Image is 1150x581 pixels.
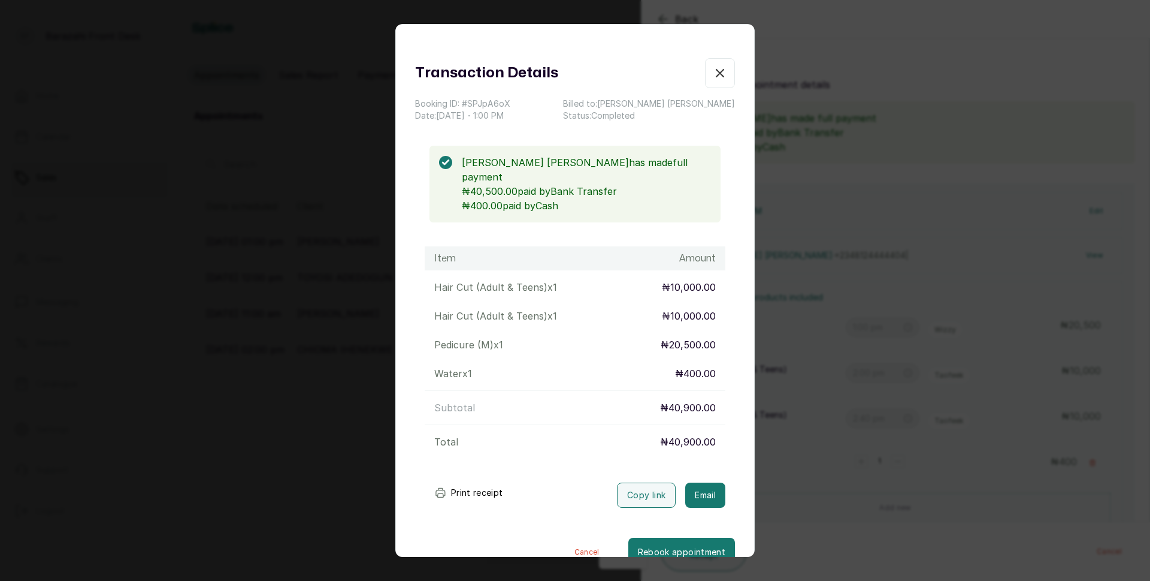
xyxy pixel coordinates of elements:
[546,538,628,567] button: Cancel
[434,338,503,352] p: Pedicure (M) x 1
[675,366,716,381] p: ₦400.00
[660,435,716,449] p: ₦40,900.00
[415,98,510,110] p: Booking ID: # SPJpA6oX
[662,309,716,323] p: ₦10,000.00
[425,481,513,505] button: Print receipt
[434,435,458,449] p: Total
[434,309,557,323] p: Hair Cut (Adult & Teens) x 1
[434,401,475,415] p: Subtotal
[415,110,510,122] p: Date: [DATE] ・ 1:00 PM
[563,98,735,110] p: Billed to: [PERSON_NAME] [PERSON_NAME]
[661,338,716,352] p: ₦20,500.00
[434,251,456,266] h1: Item
[462,155,711,184] p: [PERSON_NAME] [PERSON_NAME] has made full payment
[685,483,725,508] button: Email
[434,280,557,294] p: Hair Cut (Adult & Teens) x 1
[660,401,716,415] p: ₦40,900.00
[415,62,558,84] h1: Transaction Details
[462,184,711,198] p: ₦40,500.00 paid by Bank Transfer
[662,280,716,294] p: ₦10,000.00
[563,110,735,122] p: Status: Completed
[628,538,735,567] button: Rebook appointment
[617,483,676,508] button: Copy link
[679,251,716,266] h1: Amount
[434,366,472,381] p: Water x 1
[462,198,711,213] p: ₦400.00 paid by Cash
